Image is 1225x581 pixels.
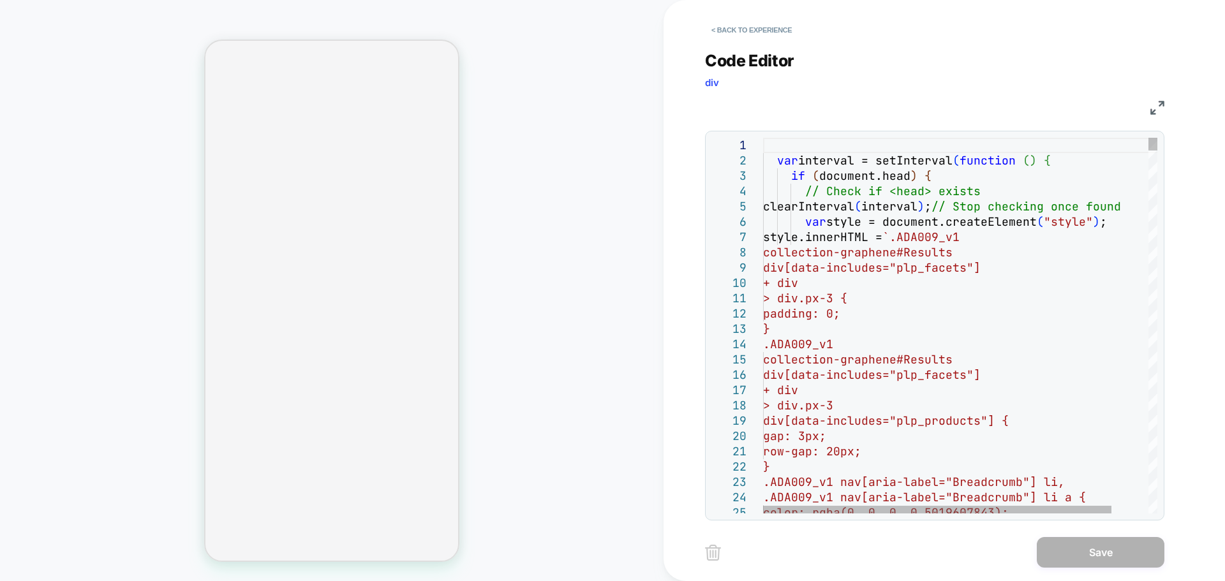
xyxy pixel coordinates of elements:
span: padding: 0; [763,306,840,321]
div: 8 [712,245,746,260]
div: 6 [712,214,746,230]
span: .ADA009_v1 nav[aria-label="Breadcrumb"] li, [763,474,1065,489]
span: document.head [819,168,910,183]
span: .ADA009_v1 nav[aria-label="Breadcrumb"] li a { [763,490,1086,504]
span: "style" [1044,214,1093,229]
div: 19 [712,413,746,429]
div: 16 [712,367,746,383]
span: // Stop checking once found [932,199,1121,214]
span: ; [924,199,932,214]
span: var [777,153,798,168]
span: div[data-includes="plp_products"] { [763,413,1009,428]
span: + div [763,383,798,397]
span: interval = setInterval [798,153,953,168]
div: 14 [712,337,746,352]
div: 17 [712,383,746,398]
img: delete [705,545,721,561]
span: collection-graphene#Results [763,352,953,367]
div: 20 [712,429,746,444]
span: var [805,214,826,229]
div: 21 [712,444,746,459]
span: ( [1023,153,1030,168]
div: 25 [712,505,746,520]
span: } [763,459,770,474]
span: } [763,321,770,336]
span: collection-graphene#Results [763,245,953,260]
span: // Check if <head> exists [805,184,981,198]
span: `.ADA009_v1 [882,230,960,244]
span: ) [917,199,924,214]
span: if [791,168,805,183]
div: 1 [712,138,746,153]
span: clearInterval [763,199,854,214]
div: 4 [712,184,746,199]
span: interval [861,199,917,214]
div: 13 [712,321,746,337]
span: ( [854,199,861,214]
div: 5 [712,199,746,214]
button: Save [1037,537,1164,568]
span: { [1044,153,1051,168]
span: ( [812,168,819,183]
span: > div.px-3 [763,398,833,413]
span: div [705,77,719,89]
span: ) [1030,153,1037,168]
span: style = document.createElement [826,214,1037,229]
span: ( [953,153,960,168]
span: div[data-includes="plp_facets"] [763,260,981,275]
span: style.innerHTML = [763,230,882,244]
span: div[data-includes="plp_facets"] [763,367,981,382]
span: ) [910,168,917,183]
span: { [924,168,932,183]
span: ( [1037,214,1044,229]
span: row-gap: 20px; [763,444,861,459]
span: > div.px-3 { [763,291,847,305]
div: 11 [712,291,746,306]
div: 3 [712,168,746,184]
div: 23 [712,474,746,490]
div: 18 [712,398,746,413]
button: < Back to experience [705,20,798,40]
span: color: rgba(0, 0, 0, 0.5019607843); [763,505,1009,520]
span: .ADA009_v1 [763,337,833,351]
span: gap: 3px; [763,429,826,443]
img: fullscreen [1150,101,1164,115]
span: ) [1093,214,1100,229]
div: 9 [712,260,746,276]
span: + div [763,276,798,290]
div: 22 [712,459,746,474]
span: function [960,153,1016,168]
div: 12 [712,306,746,321]
div: 15 [712,352,746,367]
span: ; [1100,214,1107,229]
div: 24 [712,490,746,505]
span: Code Editor [705,51,794,70]
div: 10 [712,276,746,291]
div: 7 [712,230,746,245]
div: 2 [712,153,746,168]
